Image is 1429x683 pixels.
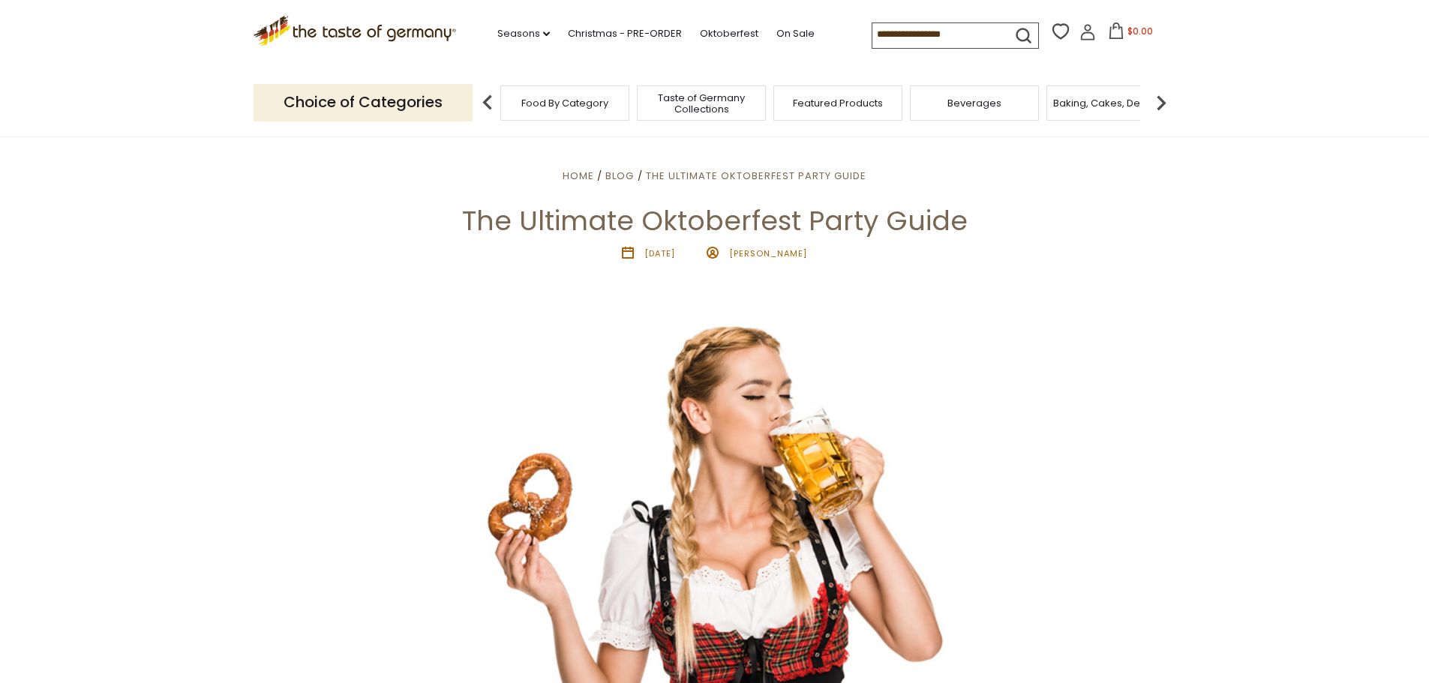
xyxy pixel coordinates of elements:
img: next arrow [1146,88,1176,118]
h1: The Ultimate Oktoberfest Party Guide [47,204,1382,238]
time: [DATE] [644,247,675,259]
a: Blog [605,169,634,183]
span: [PERSON_NAME] [729,247,807,259]
a: Beverages [947,97,1001,109]
span: $0.00 [1127,25,1153,37]
a: On Sale [776,25,815,42]
a: Home [563,169,594,183]
a: Food By Category [521,97,608,109]
a: The Ultimate Oktoberfest Party Guide [646,169,866,183]
img: previous arrow [473,88,503,118]
a: Seasons [497,25,550,42]
a: Oktoberfest [700,25,758,42]
a: Featured Products [793,97,883,109]
button: $0.00 [1099,22,1163,45]
a: Christmas - PRE-ORDER [568,25,682,42]
p: Choice of Categories [254,84,473,121]
a: Baking, Cakes, Desserts [1053,97,1169,109]
a: Taste of Germany Collections [641,92,761,115]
